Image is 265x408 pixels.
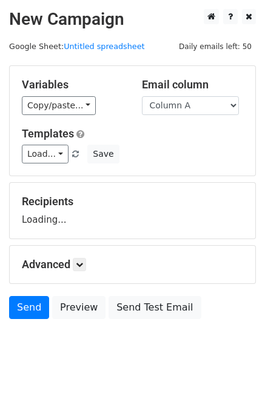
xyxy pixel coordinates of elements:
[9,42,145,51] small: Google Sheet:
[87,145,119,163] button: Save
[22,195,243,208] h5: Recipients
[175,42,256,51] a: Daily emails left: 50
[9,296,49,319] a: Send
[22,195,243,226] div: Loading...
[22,78,124,91] h5: Variables
[175,40,256,53] span: Daily emails left: 50
[9,9,256,30] h2: New Campaign
[142,78,244,91] h5: Email column
[109,296,201,319] a: Send Test Email
[22,96,96,115] a: Copy/paste...
[22,145,69,163] a: Load...
[22,258,243,271] h5: Advanced
[64,42,144,51] a: Untitled spreadsheet
[22,127,74,140] a: Templates
[52,296,106,319] a: Preview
